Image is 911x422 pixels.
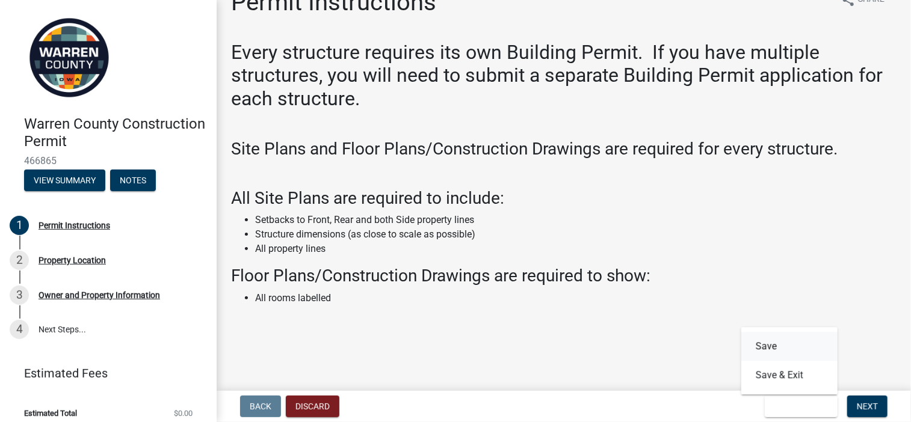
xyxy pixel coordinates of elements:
[39,291,160,299] div: Owner and Property Information
[24,115,207,150] h4: Warren County Construction Permit
[741,361,838,390] button: Save & Exit
[24,13,114,103] img: Warren County, Iowa
[10,216,29,235] div: 1
[250,402,271,411] span: Back
[847,396,888,417] button: Next
[231,266,897,286] h3: Floor Plans/Construction Drawings are required to show:
[10,320,29,339] div: 4
[24,176,105,186] wm-modal-confirm: Summary
[110,176,156,186] wm-modal-confirm: Notes
[231,188,897,209] h3: All Site Plans are required to include:
[10,251,29,270] div: 2
[24,170,105,191] button: View Summary
[231,41,897,110] h2: Every structure requires its own Building Permit. If you have multiple structures, you will need ...
[765,396,838,417] button: Save & Exit
[10,286,29,305] div: 3
[741,327,838,394] div: Save & Exit
[741,332,838,361] button: Save
[774,402,821,411] span: Save & Exit
[255,291,897,305] li: All rooms labelled
[255,242,897,256] li: All property lines
[286,396,339,417] button: Discard
[10,361,197,385] a: Estimated Fees
[24,155,193,167] span: 466865
[240,396,281,417] button: Back
[857,402,878,411] span: Next
[255,213,897,227] li: Setbacks to Front, Rear and both Side property lines
[24,409,77,417] span: Estimated Total
[39,256,106,265] div: Property Location
[110,170,156,191] button: Notes
[174,409,193,417] span: $0.00
[255,227,897,242] li: Structure dimensions (as close to scale as possible)
[39,221,110,230] div: Permit Instructions
[231,139,897,159] h3: Site Plans and Floor Plans/Construction Drawings are required for every structure.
